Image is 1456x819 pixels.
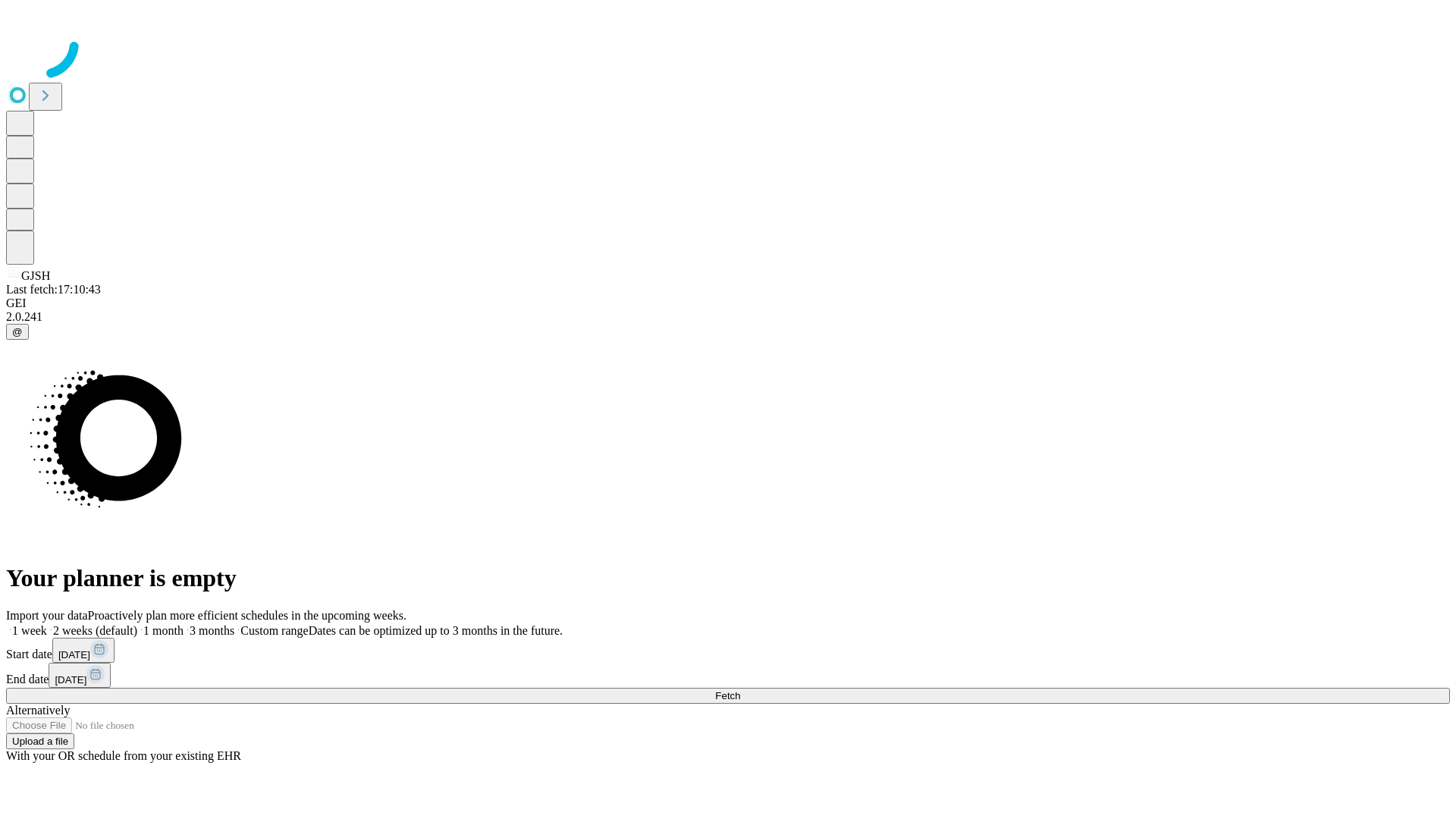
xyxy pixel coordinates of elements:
[6,749,241,762] span: With your OR schedule from your existing EHR
[53,624,137,637] span: 2 weeks (default)
[12,624,47,637] span: 1 week
[6,663,1450,688] div: End date
[6,638,1450,663] div: Start date
[6,688,1450,704] button: Fetch
[88,609,406,622] span: Proactively plan more efficient schedules in the upcoming weeks.
[6,324,29,340] button: @
[12,326,23,337] span: @
[6,297,1450,310] div: GEI
[143,624,184,637] span: 1 month
[190,624,234,637] span: 3 months
[6,704,70,717] span: Alternatively
[309,624,563,637] span: Dates can be optimized up to 3 months in the future.
[6,609,88,622] span: Import your data
[21,269,50,282] span: GJSH
[715,690,740,701] span: Fetch
[52,638,115,663] button: [DATE]
[55,674,86,686] span: [DATE]
[6,310,1450,324] div: 2.0.241
[58,649,90,661] span: [DATE]
[6,283,101,296] span: Last fetch: 17:10:43
[49,663,111,688] button: [DATE]
[6,564,1450,592] h1: Your planner is empty
[6,733,74,749] button: Upload a file
[240,624,308,637] span: Custom range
